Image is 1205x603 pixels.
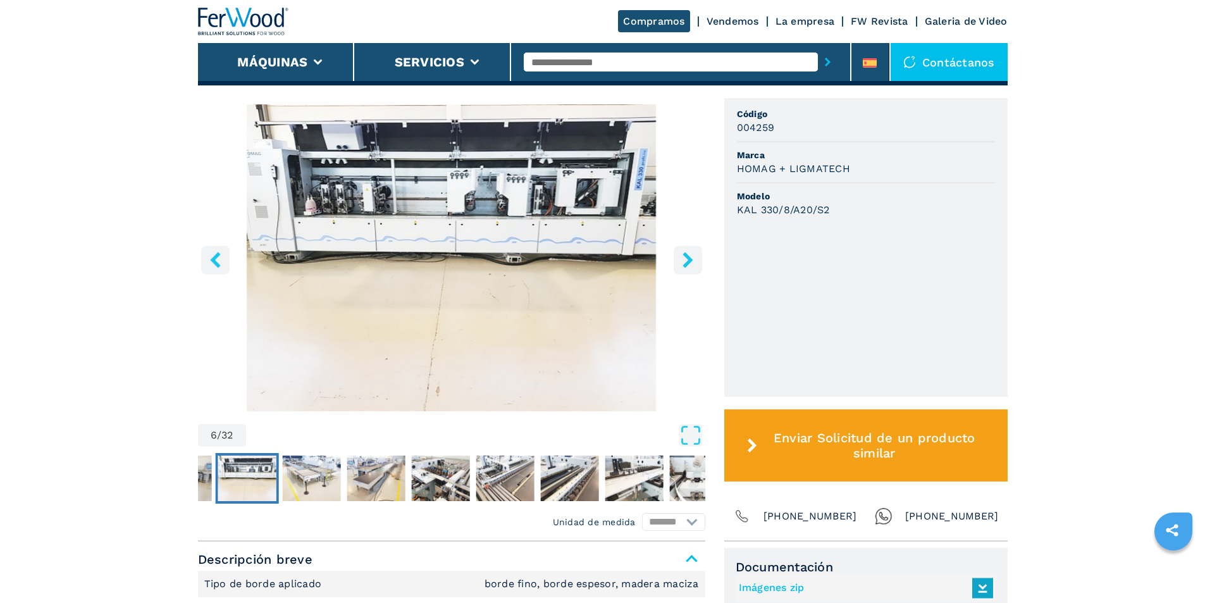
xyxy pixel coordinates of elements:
img: 24d3e8b18d20b904bf760ee0b44506ae [282,456,340,501]
h3: HOMAG + LIGMATECH [737,161,850,176]
em: borde fino, borde espesor, madera maciza [485,579,699,589]
span: [PHONE_NUMBER] [905,507,999,525]
img: 2be0e809aedb0fbd031fa7eb324031b4 [669,456,727,501]
p: Tipo de borde aplicado [204,577,325,591]
a: Galeria de Video [925,15,1008,27]
img: 682309c3b70d0905647b706c20cd35ef [476,456,534,501]
button: submit-button [818,47,837,77]
span: 6 [211,430,217,440]
button: Go to Slide 6 [215,453,278,504]
img: 9376206c39bba790088f420fc1f1e850 [347,456,405,501]
span: Descripción breve [198,548,705,571]
span: Código [737,108,995,120]
a: La empresa [776,15,835,27]
button: Open Fullscreen [249,424,702,447]
button: Servicios [395,54,464,70]
span: Documentación [736,559,996,575]
button: left-button [201,246,230,274]
div: Go to Slide 6 [198,104,705,411]
span: / [217,430,221,440]
span: [PHONE_NUMBER] [763,507,857,525]
div: Contáctanos [891,43,1008,81]
button: Go to Slide 7 [280,453,343,504]
span: Enviar Solicitud de un producto similar [762,430,986,461]
img: 8c4b1eb99f16c0ddff906a5945940fd9 [540,456,598,501]
h3: KAL 330/8/A20/S2 [737,202,830,217]
button: Go to Slide 13 [667,453,730,504]
button: Go to Slide 12 [602,453,665,504]
img: Contáctanos [903,56,916,68]
img: Línea De Escuadrado Y Canteado HOMAG + LIGMATECH KAL 330/8/A20/S2 [198,104,705,411]
span: Modelo [737,190,995,202]
a: FW Revista [851,15,908,27]
img: Whatsapp [875,507,893,525]
a: Vendemos [707,15,759,27]
img: Phone [733,507,751,525]
button: Go to Slide 9 [409,453,472,504]
button: Máquinas [237,54,307,70]
button: Go to Slide 8 [344,453,407,504]
button: Go to Slide 10 [473,453,536,504]
img: 1f75ca1a408a67c9534a24cb9428d8dc [153,456,211,501]
button: Go to Slide 11 [538,453,601,504]
h3: 004259 [737,120,775,135]
img: Ferwood [198,8,289,35]
a: Imágenes zip [739,578,987,599]
button: Enviar Solicitud de un producto similar [724,409,1008,482]
em: Unidad de medida [553,516,636,528]
img: 2412772f6ff83c20a86bf54263db311f [605,456,663,501]
button: right-button [674,246,702,274]
span: Marca [737,149,995,161]
a: sharethis [1156,514,1188,546]
button: Go to Slide 5 [151,453,214,504]
img: ba1db2f5587921ae10ff1ff3b30d5d34 [218,456,276,501]
iframe: Chat [1151,546,1196,594]
img: 15dea6b7b128786e8429797246304bba [411,456,469,501]
span: 32 [221,430,233,440]
a: Compramos [618,10,689,32]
